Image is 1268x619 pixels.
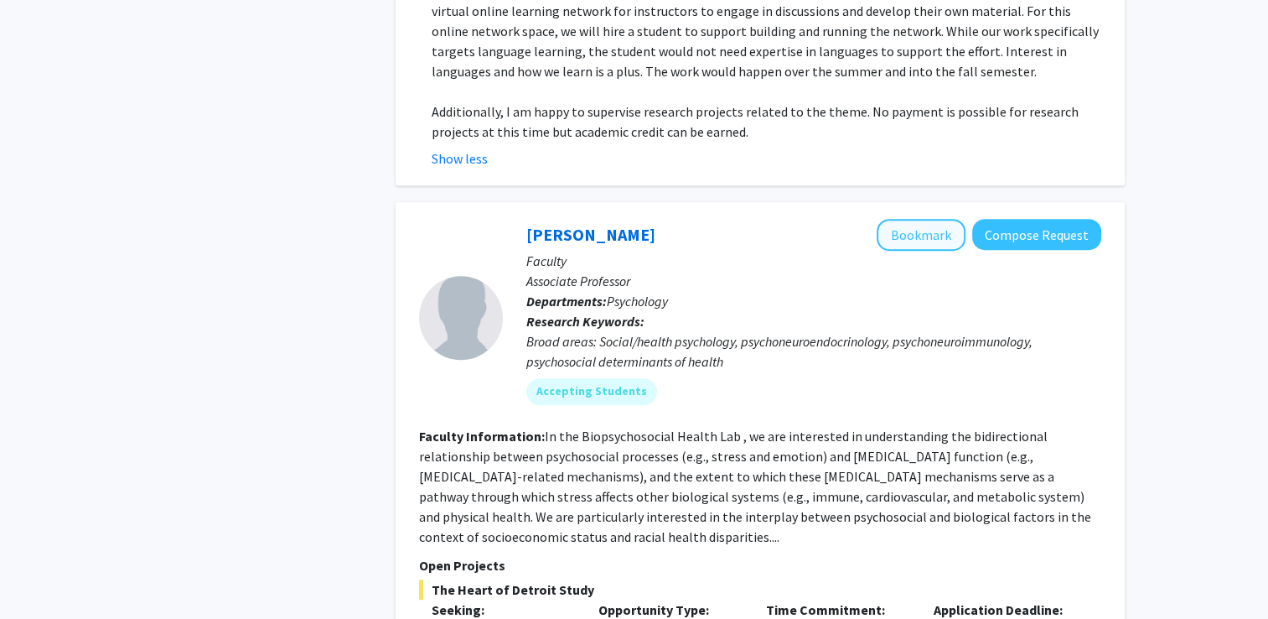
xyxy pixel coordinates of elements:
b: Faculty Information: [419,428,545,445]
b: Research Keywords: [526,313,644,330]
fg-read-more: In the Biopsychosocial Health Lab , we are interested in understanding the bidirectional relation... [419,428,1091,545]
span: The Heart of Detroit Study [419,580,1101,600]
button: Compose Request to Samuele Zilioli [972,219,1101,250]
p: Associate Professor [526,271,1101,291]
p: Open Projects [419,555,1101,575]
button: Add Samuele Zilioli to Bookmarks [877,219,965,251]
p: Faculty [526,251,1101,271]
p: Additionally, I am happy to supervise research projects related to the theme. No payment is possi... [432,101,1101,142]
mat-chip: Accepting Students [526,378,657,405]
iframe: Chat [13,544,71,606]
div: Broad areas: Social/health psychology, psychoneuroendocrinology, psychoneuroimmunology, psychosoc... [526,331,1101,372]
b: Departments: [526,293,607,309]
a: [PERSON_NAME] [526,224,655,245]
button: Show less [432,148,488,169]
span: Psychology [607,293,668,309]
